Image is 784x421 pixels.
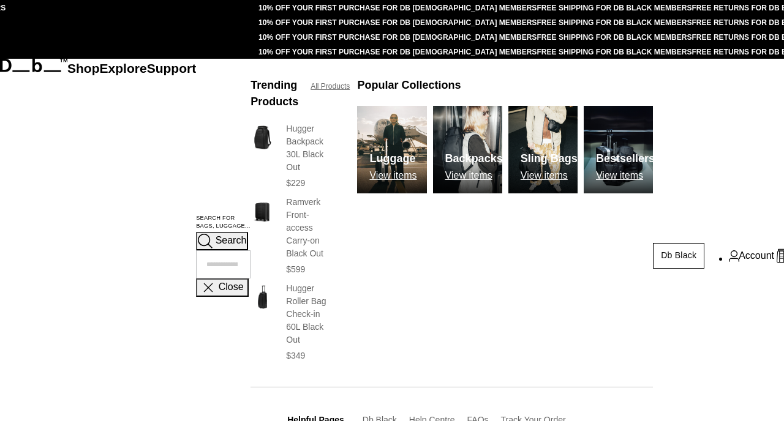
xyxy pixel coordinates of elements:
[67,61,100,75] a: Shop
[286,282,333,346] h3: Hugger Roller Bag Check-in 60L Black Out
[258,4,537,12] a: 10% OFF YOUR FIRST PURCHASE FOR DB [DEMOGRAPHIC_DATA] MEMBERS
[258,48,537,56] a: 10% OFF YOUR FIRST PURCHASE FOR DB [DEMOGRAPHIC_DATA] MEMBERS
[537,4,692,12] a: FREE SHIPPING FOR DB BLACK MEMBERS
[147,61,197,75] a: Support
[251,196,333,276] a: Ramverk Front-access Carry-on Black Out Ramverk Front-access Carry-on Black Out $599
[537,48,692,56] a: FREE SHIPPING FOR DB BLACK MEMBERS
[537,33,692,42] a: FREE SHIPPING FOR DB BLACK MEMBERS
[286,122,333,174] h3: Hugger Backpack 30L Black Out
[596,170,655,181] p: View items
[357,106,426,193] a: Db Luggage View items
[433,106,502,193] a: Db Backpacks View items
[258,18,537,27] a: 10% OFF YOUR FIRST PURCHASE FOR DB [DEMOGRAPHIC_DATA] MEMBERS
[445,151,503,167] h3: Backpacks
[584,106,653,193] a: Db Bestsellers View items
[286,264,305,274] span: $599
[286,196,333,260] h3: Ramverk Front-access Carry-on Black Out
[433,106,502,193] img: Db
[251,122,333,190] a: Hugger Backpack 30L Black Out Hugger Backpack 30L Black Out $229
[196,278,248,297] button: Close
[508,106,578,193] a: Db Sling Bags View items
[311,81,350,92] a: All Products
[251,122,274,152] img: Hugger Backpack 30L Black Out
[729,248,774,263] a: Account
[508,106,578,193] img: Db
[251,77,298,110] h3: Trending Products
[216,236,247,246] span: Search
[196,232,248,250] button: Search
[251,196,274,226] img: Ramverk Front-access Carry-on Black Out
[219,282,244,292] span: Close
[739,248,774,263] span: Account
[521,151,578,167] h3: Sling Bags
[369,151,417,167] h3: Luggage
[357,106,426,193] img: Db
[584,106,653,193] img: Db
[596,151,655,167] h3: Bestsellers
[369,170,417,181] p: View items
[521,170,578,181] p: View items
[251,282,274,312] img: Hugger Roller Bag Check-in 60L Black Out
[258,33,537,42] a: 10% OFF YOUR FIRST PURCHASE FOR DB [DEMOGRAPHIC_DATA] MEMBERS
[653,243,704,269] a: Db Black
[251,282,333,362] a: Hugger Roller Bag Check-in 60L Black Out Hugger Roller Bag Check-in 60L Black Out $349
[357,77,461,94] h3: Popular Collections
[286,351,305,360] span: $349
[100,61,147,75] a: Explore
[537,18,692,27] a: FREE SHIPPING FOR DB BLACK MEMBERS
[286,178,305,188] span: $229
[445,170,503,181] p: View items
[196,214,251,231] label: Search for Bags, Luggage...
